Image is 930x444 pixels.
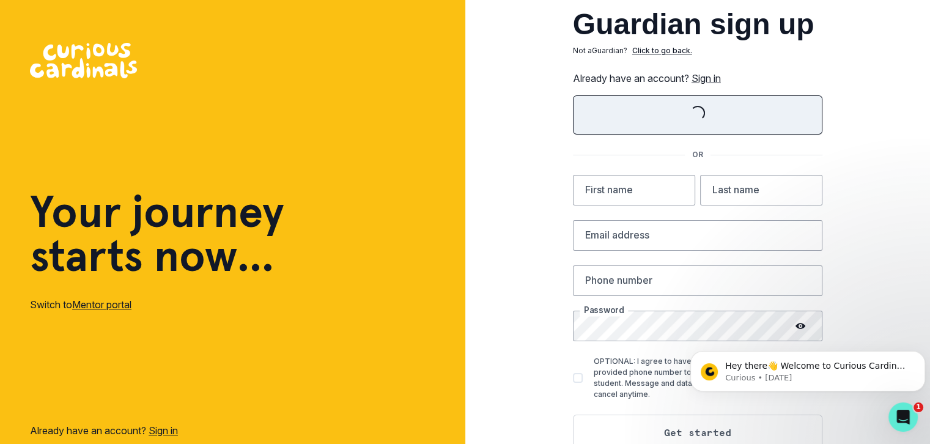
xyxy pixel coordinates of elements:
h1: Your journey starts now... [30,190,284,278]
a: Sign in [692,72,721,84]
h2: Guardian sign up [573,10,822,39]
span: Switch to [30,298,72,311]
a: Mentor portal [72,298,131,311]
p: Not a Guardian ? [573,45,627,56]
p: OPTIONAL: I agree to have the Curious Cardinals contact the provided phone number to coordinate f... [594,356,822,400]
p: Already have an account? [30,423,178,438]
p: Already have an account? [573,71,822,86]
img: Curious Cardinals Logo [30,43,137,78]
iframe: Intercom live chat [888,402,918,432]
iframe: Intercom notifications message [685,325,930,411]
p: OR [685,149,710,160]
button: Sign in with Google (GSuite) [573,95,822,135]
a: Sign in [149,424,178,437]
p: Click to go back. [632,45,692,56]
span: 1 [913,402,923,412]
